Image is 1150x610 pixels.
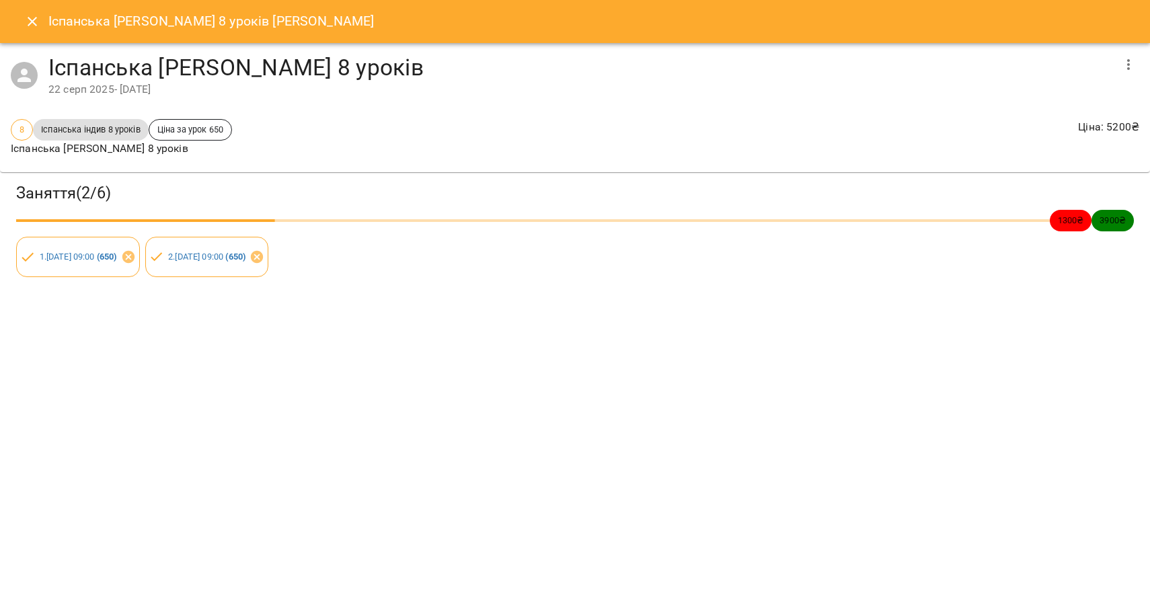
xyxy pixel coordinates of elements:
[149,123,231,136] span: Ціна за урок 650
[11,123,32,136] span: 8
[40,252,117,262] a: 1.[DATE] 09:00 (650)
[1091,214,1134,227] span: 3900 ₴
[11,141,232,157] p: Іспанська [PERSON_NAME] 8 уроків
[1050,214,1092,227] span: 1300 ₴
[1078,119,1139,135] p: Ціна : 5200 ₴
[16,237,140,277] div: 1.[DATE] 09:00 (650)
[48,81,1112,98] div: 22 серп 2025 - [DATE]
[145,237,269,277] div: 2.[DATE] 09:00 (650)
[33,123,149,136] span: Іспанська індив 8 уроків
[48,11,375,32] h6: Іспанська [PERSON_NAME] 8 уроків [PERSON_NAME]
[225,252,245,262] b: ( 650 )
[97,252,117,262] b: ( 650 )
[168,252,245,262] a: 2.[DATE] 09:00 (650)
[48,54,1112,81] h4: Іспанська [PERSON_NAME] 8 уроків
[16,5,48,38] button: Close
[16,183,1134,204] h3: Заняття ( 2 / 6 )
